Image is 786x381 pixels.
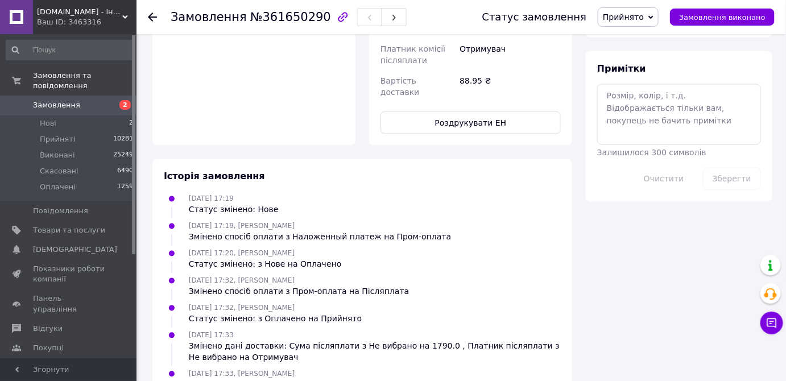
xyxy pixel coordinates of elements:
[457,71,563,102] div: 88.95 ₴
[40,150,75,160] span: Виконані
[189,231,451,243] div: Змінено спосіб оплати з Наложенный платеж на Пром-оплата
[113,150,133,160] span: 25249
[380,76,419,97] span: Вартість доставки
[670,9,775,26] button: Замовлення виконано
[189,341,561,363] div: Змінено дані доставки: Сума післяплати з Не вибрано на 1790.0 , Платник післяплати з Не вибрано н...
[40,134,75,144] span: Прийняті
[117,166,133,176] span: 6490
[189,259,341,270] div: Статус змінено: з Нове на Оплачено
[380,111,561,134] button: Роздрукувати ЕН
[33,324,63,334] span: Відгуки
[189,313,362,325] div: Статус змінено: з Оплачено на Прийнято
[164,171,265,182] span: Історія замовлення
[33,225,105,235] span: Товари та послуги
[33,100,80,110] span: Замовлення
[189,195,234,203] span: [DATE] 17:19
[380,44,445,65] span: Платник комісії післяплати
[33,71,136,91] span: Замовлення та повідомлення
[40,166,78,176] span: Скасовані
[189,332,234,339] span: [DATE] 17:33
[189,304,295,312] span: [DATE] 17:32, [PERSON_NAME]
[117,182,133,192] span: 1259
[597,148,706,158] span: Залишилося 300 символів
[40,118,56,129] span: Нові
[603,13,644,22] span: Прийнято
[148,11,157,23] div: Повернутися назад
[33,293,105,314] span: Панель управління
[760,312,783,334] button: Чат з покупцем
[33,206,88,216] span: Повідомлення
[482,11,587,23] div: Статус замовлення
[129,118,133,129] span: 2
[37,17,136,27] div: Ваш ID: 3463316
[597,63,646,74] span: Примітки
[189,204,279,216] div: Статус змінено: Нове
[6,40,134,60] input: Пошук
[40,182,76,192] span: Оплачені
[113,134,133,144] span: 10281
[189,370,295,378] span: [DATE] 17:33, [PERSON_NAME]
[189,277,295,285] span: [DATE] 17:32, [PERSON_NAME]
[33,245,117,255] span: [DEMOGRAPHIC_DATA]
[37,7,122,17] span: Angelochek.kh - інтернет-магазин дитячих товарів та настільних ігор
[250,10,331,24] span: №361650290
[171,10,247,24] span: Замовлення
[189,222,295,230] span: [DATE] 17:19, [PERSON_NAME]
[679,13,766,22] span: Замовлення виконано
[189,286,409,297] div: Змінено спосіб оплати з Пром-оплата на Післяплата
[33,264,105,284] span: Показники роботи компанії
[457,39,563,71] div: Отримувач
[33,343,64,353] span: Покупці
[189,250,295,258] span: [DATE] 17:20, [PERSON_NAME]
[119,100,131,110] span: 2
